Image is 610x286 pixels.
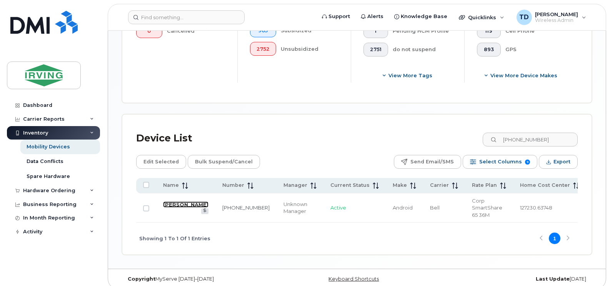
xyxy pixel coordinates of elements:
button: Select Columns 9 [463,155,537,169]
div: GPS [505,43,566,57]
button: Edit Selected [136,155,186,169]
div: Tricia Downard [511,10,592,25]
a: Knowledge Base [389,9,453,24]
span: Bell [430,205,440,211]
button: 0 [136,24,162,38]
span: Quicklinks [468,14,496,20]
span: Rate Plan [472,182,497,189]
span: Edit Selected [143,156,179,168]
a: [PHONE_NUMBER] [222,205,270,211]
div: Unsubsidized [281,42,339,56]
span: Bulk Suspend/Cancel [195,156,253,168]
div: Pending HCM Profile [393,24,452,38]
div: Cell Phone [505,24,566,38]
span: 119 [483,28,494,34]
span: TD [519,13,529,22]
span: Select Columns [479,156,522,168]
button: 2752 [250,42,276,56]
span: Showing 1 To 1 Of 1 Entries [139,233,210,244]
span: 1 [370,28,382,34]
span: Number [222,182,244,189]
button: View more tags [363,69,452,83]
span: Carrier [430,182,449,189]
span: Support [328,13,350,20]
span: [PERSON_NAME] [535,11,578,17]
div: Quicklinks [453,10,510,25]
span: Active [330,205,346,211]
button: Send Email/SMS [394,155,461,169]
span: Manager [283,182,307,189]
div: Device List [136,128,192,148]
input: Find something... [128,10,245,24]
a: Support [317,9,355,24]
span: Home Cost Center [520,182,570,189]
button: 893 [477,43,501,57]
strong: Copyright [128,276,155,282]
span: Corp SmartShare 65 36M [472,198,502,218]
a: Keyboard Shortcuts [328,276,379,282]
span: Name [163,182,179,189]
a: View Last Bill [201,208,208,214]
span: 2752 [257,46,270,52]
span: Alerts [367,13,383,20]
span: Knowledge Base [401,13,447,20]
span: Wireless Admin [535,17,578,23]
span: Android [393,205,413,211]
div: [DATE] [435,276,592,282]
button: 1 [363,24,388,38]
div: Cancelled [167,24,225,38]
button: Bulk Suspend/Cancel [188,155,260,169]
span: 127230.63748 [520,205,552,211]
span: Make [393,182,407,189]
span: 0 [143,28,156,34]
a: [PERSON_NAME] [163,201,208,208]
div: MyServe [DATE]–[DATE] [122,276,278,282]
button: 119 [477,24,501,38]
span: Current Status [330,182,370,189]
span: Send Email/SMS [410,156,454,168]
button: Page 1 [549,233,560,244]
span: 2751 [370,47,382,53]
button: View More Device Makes [477,69,565,83]
span: View more tags [388,72,432,79]
div: Unknown Manager [283,201,317,215]
span: 9 [525,160,530,165]
span: View More Device Makes [490,72,557,79]
div: do not suspend [393,43,452,57]
span: 893 [483,47,494,53]
span: Export [553,156,570,168]
button: 2751 [363,43,388,57]
button: Export [539,155,578,169]
strong: Last Update [536,276,570,282]
a: Alerts [355,9,389,24]
input: Search Device List ... [483,133,578,146]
